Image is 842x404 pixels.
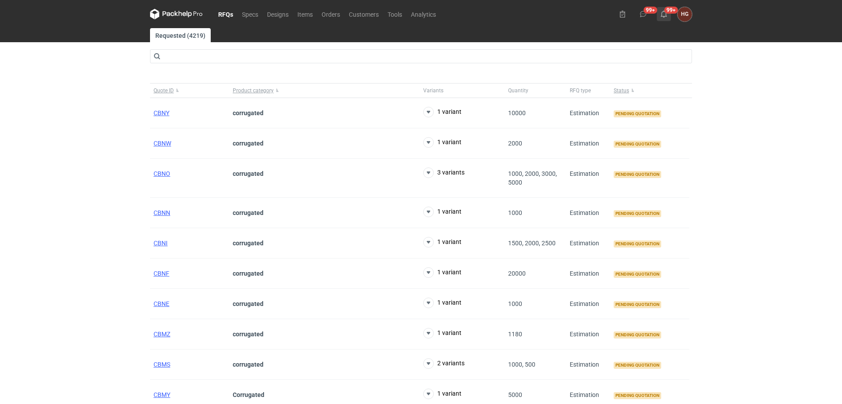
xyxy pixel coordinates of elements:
span: Pending quotation [614,301,661,308]
span: Pending quotation [614,110,661,117]
button: 1 variant [423,207,461,217]
button: 99+ [657,7,671,21]
a: Specs [238,9,263,19]
span: 1000 [508,300,522,307]
span: RFQ type [570,87,591,94]
button: 2 variants [423,358,465,369]
a: Requested (4219) [150,28,211,42]
span: Pending quotation [614,331,661,338]
span: 5000 [508,391,522,398]
strong: corrugated [233,361,264,368]
div: Estimation [566,289,610,319]
button: 1 variant [423,107,461,117]
span: 1180 [508,331,522,338]
button: 1 variant [423,328,461,338]
strong: corrugated [233,209,264,216]
span: Pending quotation [614,171,661,178]
span: Quote ID [154,87,174,94]
a: Analytics [406,9,440,19]
span: 1000 [508,209,522,216]
span: Pending quotation [614,362,661,369]
button: 1 variant [423,267,461,278]
a: CBMZ [154,331,170,338]
a: CBNF [154,270,169,277]
svg: Packhelp Pro [150,9,203,19]
span: Product category [233,87,274,94]
button: 99+ [636,7,650,21]
button: 1 variant [423,389,461,399]
a: CBNN [154,209,170,216]
span: Quantity [508,87,528,94]
div: Hubert Gołębiewski [677,7,692,22]
strong: corrugated [233,240,264,247]
div: Estimation [566,228,610,258]
strong: corrugated [233,331,264,338]
a: Customers [344,9,383,19]
span: 20000 [508,270,526,277]
span: 1000, 500 [508,361,535,368]
a: Orders [317,9,344,19]
strong: Corrugated [233,391,264,398]
button: Status [610,84,689,98]
div: Estimation [566,349,610,380]
button: 1 variant [423,298,461,308]
span: Pending quotation [614,240,661,247]
button: HG [677,7,692,22]
button: Quote ID [150,84,229,98]
span: Pending quotation [614,141,661,148]
a: CBMS [154,361,170,368]
div: Estimation [566,128,610,159]
a: CBNI [154,240,168,247]
a: Items [293,9,317,19]
span: 1000, 2000, 3000, 5000 [508,170,557,186]
button: 3 variants [423,167,465,178]
strong: corrugated [233,270,264,277]
a: CBNW [154,140,171,147]
div: Estimation [566,98,610,128]
span: Variants [423,87,443,94]
a: Tools [383,9,406,19]
div: Estimation [566,319,610,349]
span: 10000 [508,109,526,116]
span: 2000 [508,140,522,147]
span: Status [614,87,629,94]
div: Estimation [566,198,610,228]
a: CBMY [154,391,170,398]
button: Product category [229,84,420,98]
div: Estimation [566,159,610,198]
span: 1500, 2000, 2500 [508,240,556,247]
a: Designs [263,9,293,19]
div: Estimation [566,258,610,289]
strong: corrugated [233,140,264,147]
a: CBNO [154,170,170,177]
strong: corrugated [233,300,264,307]
button: 1 variant [423,237,461,247]
button: 1 variant [423,137,461,148]
strong: corrugated [233,170,264,177]
a: RFQs [214,9,238,19]
span: Pending quotation [614,210,661,217]
a: CBNY [154,109,169,116]
a: CBNE [154,300,169,307]
strong: corrugated [233,109,264,116]
span: Pending quotation [614,392,661,399]
span: Pending quotation [614,271,661,278]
